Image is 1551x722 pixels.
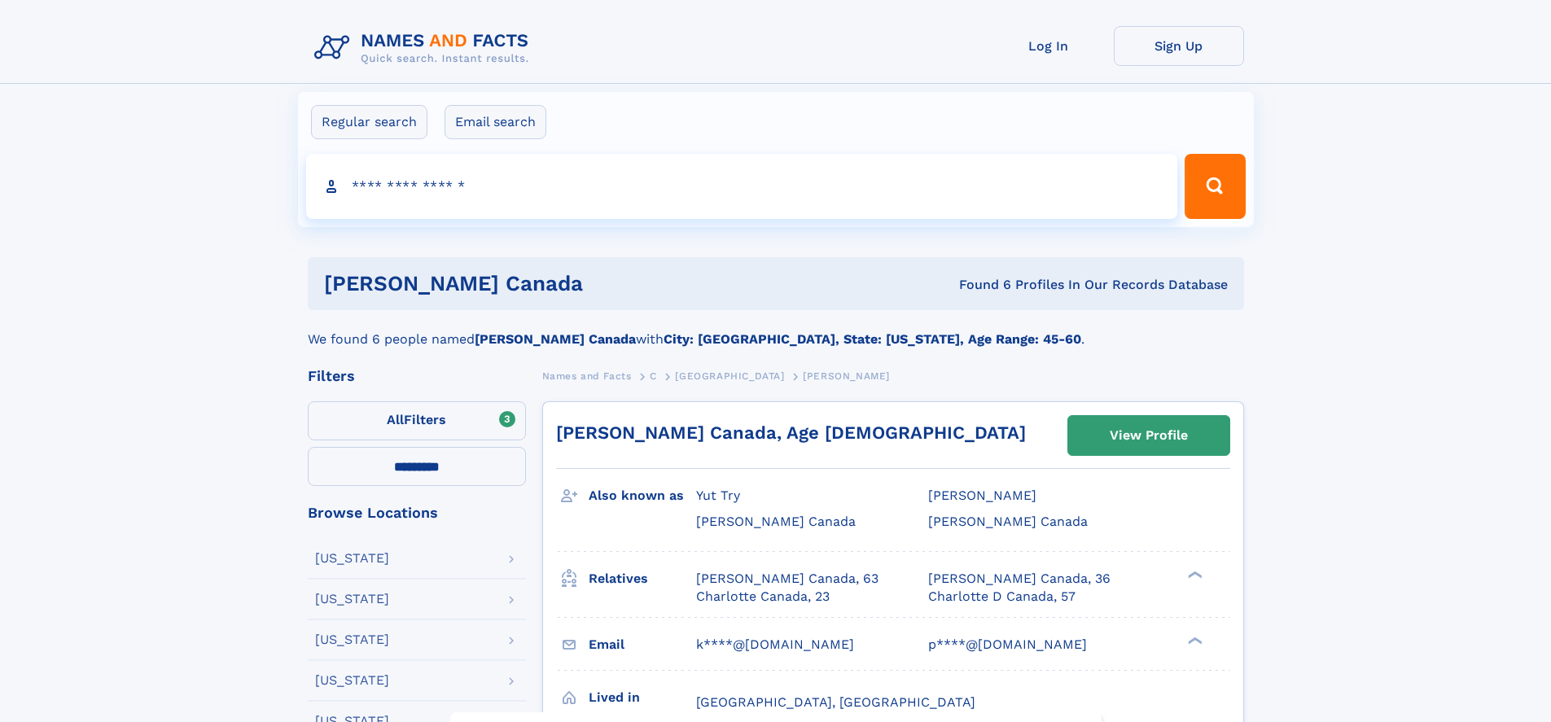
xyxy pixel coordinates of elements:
span: [GEOGRAPHIC_DATA] [675,370,784,382]
a: View Profile [1068,416,1229,455]
div: Found 6 Profiles In Our Records Database [771,276,1228,294]
a: [PERSON_NAME] Canada, 36 [928,570,1111,588]
span: [PERSON_NAME] Canada [696,514,856,529]
span: [PERSON_NAME] [928,488,1036,503]
h3: Email [589,631,696,659]
input: search input [306,154,1178,219]
label: Filters [308,401,526,440]
a: Log In [984,26,1114,66]
b: City: [GEOGRAPHIC_DATA], State: [US_STATE], Age Range: 45-60 [664,331,1081,347]
h3: Lived in [589,684,696,711]
span: Yut Try [696,488,740,503]
span: [PERSON_NAME] [803,370,890,382]
div: Browse Locations [308,505,526,520]
a: Sign Up [1114,26,1244,66]
div: ❯ [1184,635,1203,645]
div: ❯ [1184,569,1203,580]
label: Regular search [311,105,427,139]
span: [PERSON_NAME] Canada [928,514,1088,529]
label: Email search [445,105,546,139]
div: [US_STATE] [315,633,389,646]
a: [PERSON_NAME] Canada, Age [DEMOGRAPHIC_DATA] [556,422,1026,443]
h3: Also known as [589,482,696,510]
a: Charlotte Canada, 23 [696,588,830,606]
div: [US_STATE] [315,674,389,687]
a: Charlotte D Canada, 57 [928,588,1076,606]
img: Logo Names and Facts [308,26,542,70]
div: We found 6 people named with . [308,310,1244,349]
h3: Relatives [589,565,696,593]
span: All [387,412,404,427]
b: [PERSON_NAME] Canada [475,331,636,347]
div: View Profile [1110,417,1188,454]
button: Search Button [1185,154,1245,219]
div: Filters [308,369,526,383]
a: Names and Facts [542,365,632,386]
a: [GEOGRAPHIC_DATA] [675,365,784,386]
a: [PERSON_NAME] Canada, 63 [696,570,878,588]
span: [GEOGRAPHIC_DATA], [GEOGRAPHIC_DATA] [696,694,975,710]
a: C [650,365,657,386]
div: [US_STATE] [315,552,389,565]
span: C [650,370,657,382]
h1: [PERSON_NAME] canada [324,273,771,294]
div: [US_STATE] [315,593,389,606]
